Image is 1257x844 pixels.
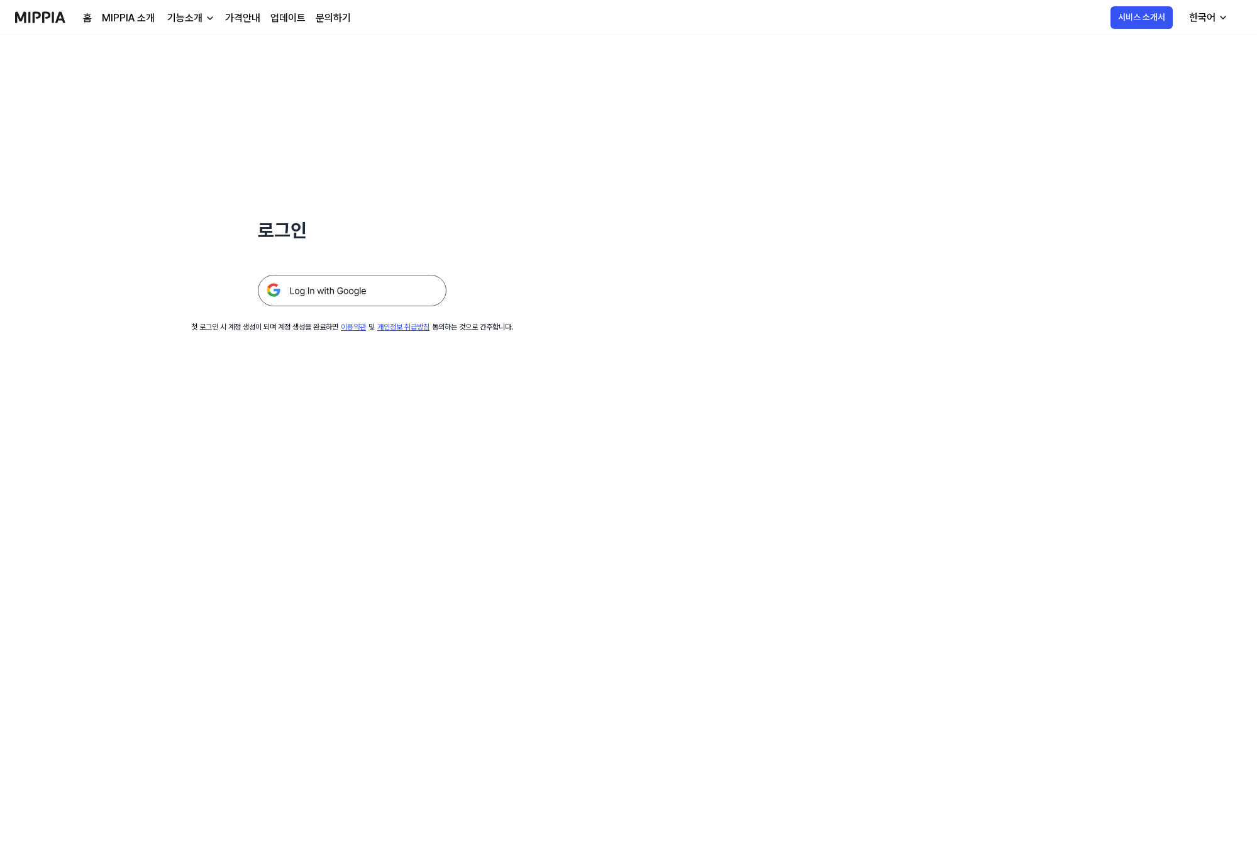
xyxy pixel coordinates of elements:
[1187,10,1218,25] div: 한국어
[1179,5,1236,30] button: 한국어
[165,11,205,26] div: 기능소개
[341,323,366,331] a: 이용약관
[377,323,429,331] a: 개인정보 취급방침
[102,11,155,26] a: MIPPIA 소개
[83,11,92,26] a: 홈
[316,11,351,26] a: 문의하기
[225,11,260,26] a: 가격안내
[270,11,306,26] a: 업데이트
[1110,6,1173,29] button: 서비스 소개서
[205,13,215,23] img: down
[258,275,446,306] img: 구글 로그인 버튼
[191,321,513,333] div: 첫 로그인 시 계정 생성이 되며 계정 생성을 완료하면 및 동의하는 것으로 간주합니다.
[258,216,446,245] h1: 로그인
[165,11,215,26] button: 기능소개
